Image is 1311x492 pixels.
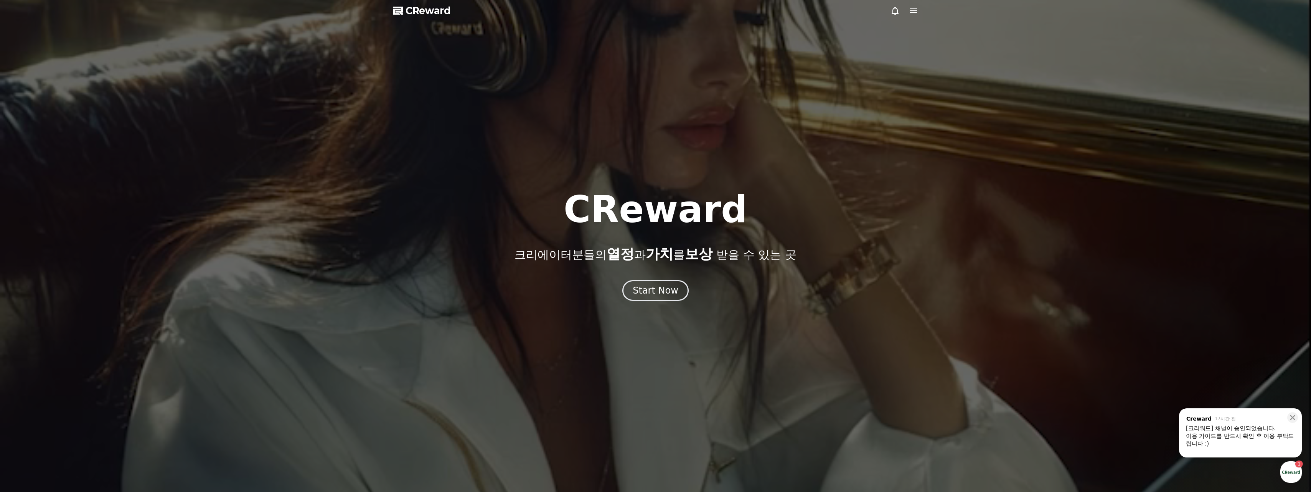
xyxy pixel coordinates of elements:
[622,280,689,301] button: Start Now
[406,5,451,17] span: CReward
[515,246,796,262] p: 크리에이터분들의 과 를 받을 수 있는 곳
[564,191,747,228] h1: CReward
[646,246,673,262] span: 가치
[393,5,451,17] a: CReward
[685,246,712,262] span: 보상
[633,284,678,297] div: Start Now
[607,246,634,262] span: 열정
[622,288,689,295] a: Start Now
